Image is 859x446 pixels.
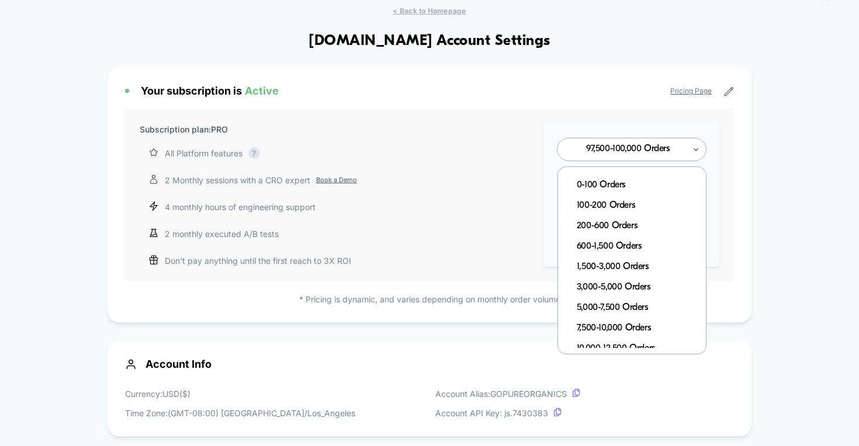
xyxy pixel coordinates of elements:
div: 5,000-7,500 Orders [570,298,706,318]
div: 100-200 Orders [570,196,706,216]
p: Subscription plan: PRO [140,123,228,135]
p: Time Zone: (GMT-08:00) [GEOGRAPHIC_DATA]/Los_Angeles [125,407,355,419]
p: 2 Monthly sessions with a CRO expert [165,174,357,186]
p: Don't pay anything until the first reach to 3X ROI [165,255,351,267]
div: ? [248,147,260,159]
div: 97,500-100,000 Orders [570,144,685,155]
p: All Platform features [165,147,243,159]
div: 0-100 Orders [570,175,706,196]
p: * Pricing is dynamic, and varies depending on monthly order volume [125,293,735,305]
div: 3,000-5,000 Orders [570,277,706,298]
p: Account Alias: GOPUREORGANICS [435,388,580,400]
div: 600-1,500 Orders [570,236,706,257]
div: 7,500-10,000 Orders [570,318,706,339]
span: Active [245,85,279,97]
span: Account Info [125,358,735,370]
a: Pricing Page [670,86,712,95]
div: 200-600 Orders [570,216,706,236]
span: Your subscription is [141,85,279,97]
span: < Back to Homepage [393,6,466,15]
div: 1,500-3,000 Orders [570,257,706,277]
p: 2 monthly executed A/B tests [165,228,279,240]
h1: [DOMAIN_NAME] Account Settings [309,33,550,50]
a: Book a Demo [316,175,357,185]
p: 4 monthly hours of engineering support [165,201,316,213]
p: Currency: USD ( $ ) [125,388,355,400]
p: Account API Key: js. 7430383 [435,407,580,419]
